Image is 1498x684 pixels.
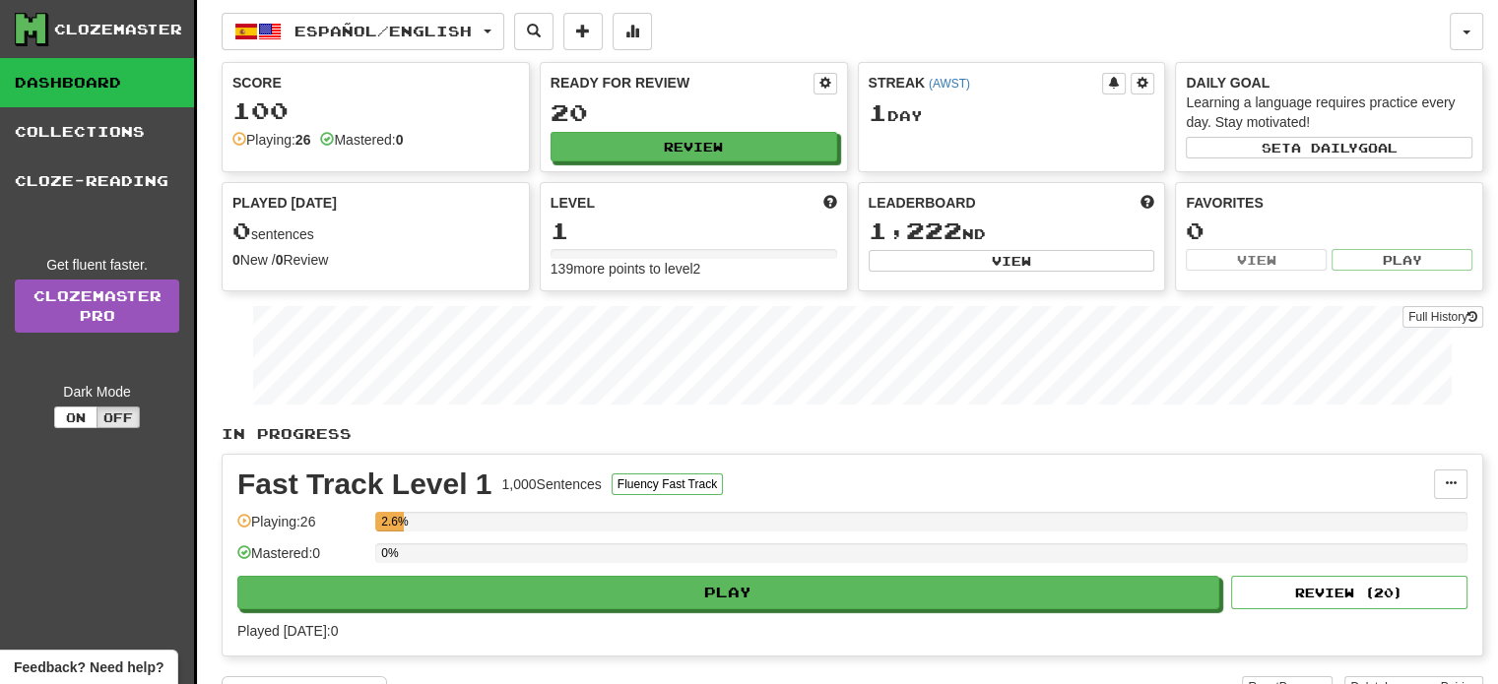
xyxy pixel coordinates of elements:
[222,13,504,50] button: Español/English
[1140,193,1154,213] span: This week in points, UTC
[551,100,837,125] div: 20
[15,255,179,275] div: Get fluent faster.
[514,13,554,50] button: Search sentences
[613,13,652,50] button: More stats
[237,576,1219,609] button: Play
[276,252,284,268] strong: 0
[869,100,1155,126] div: Day
[14,657,163,677] span: Open feedback widget
[1332,249,1472,271] button: Play
[237,623,338,639] span: Played [DATE]: 0
[563,13,603,50] button: Add sentence to collection
[551,132,837,161] button: Review
[1186,249,1327,271] button: View
[551,193,595,213] span: Level
[869,193,976,213] span: Leaderboard
[320,130,403,150] div: Mastered:
[232,130,310,150] div: Playing:
[869,218,1155,244] div: nd
[869,250,1155,272] button: View
[612,473,723,495] button: Fluency Fast Track
[1186,137,1472,158] button: Seta dailygoal
[869,73,1103,93] div: Streak
[15,280,179,333] a: ClozemasterPro
[237,469,492,499] div: Fast Track Level 1
[869,217,962,244] span: 1,222
[232,250,519,270] div: New / Review
[381,512,404,531] div: 2.6%
[1186,193,1472,213] div: Favorites
[1291,141,1358,155] span: a daily
[551,73,814,93] div: Ready for Review
[237,543,365,576] div: Mastered: 0
[232,193,337,213] span: Played [DATE]
[232,252,240,268] strong: 0
[823,193,837,213] span: Score more points to level up
[97,406,140,428] button: Off
[15,382,179,402] div: Dark Mode
[1186,93,1472,132] div: Learning a language requires practice every day. Stay motivated!
[396,132,404,148] strong: 0
[551,218,837,243] div: 1
[232,217,251,244] span: 0
[294,23,472,39] span: Español / English
[232,218,519,244] div: sentences
[1186,218,1472,243] div: 0
[551,259,837,279] div: 139 more points to level 2
[54,406,98,428] button: On
[1186,73,1472,93] div: Daily Goal
[502,474,602,494] div: 1,000 Sentences
[295,132,311,148] strong: 26
[222,424,1483,444] p: In Progress
[1231,576,1467,609] button: Review (20)
[232,98,519,123] div: 100
[237,512,365,544] div: Playing: 26
[929,77,970,91] a: (AWST)
[54,20,182,39] div: Clozemaster
[869,98,887,126] span: 1
[232,73,519,93] div: Score
[1402,306,1483,328] button: Full History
